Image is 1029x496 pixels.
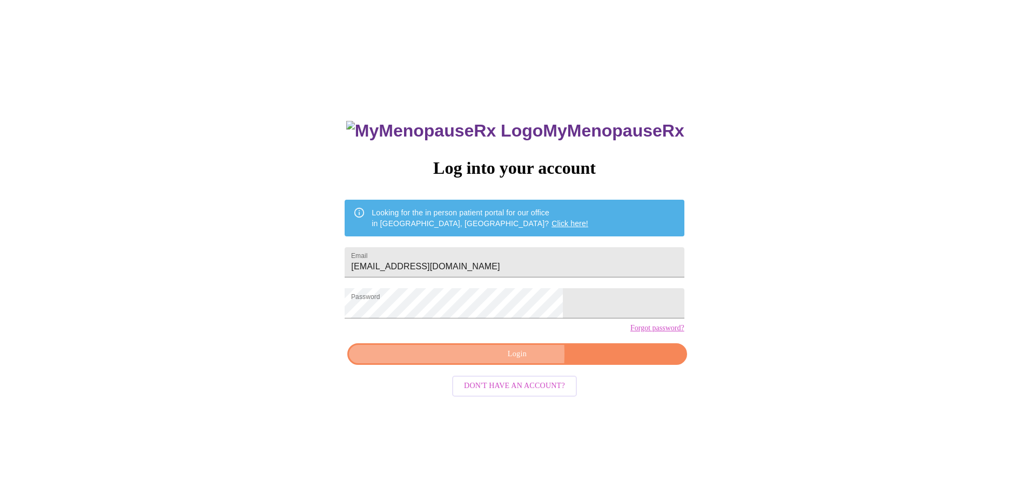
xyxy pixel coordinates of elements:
[552,219,588,228] a: Click here!
[346,121,684,141] h3: MyMenopauseRx
[452,376,577,397] button: Don't have an account?
[449,381,580,390] a: Don't have an account?
[346,121,543,141] img: MyMenopauseRx Logo
[347,343,687,365] button: Login
[372,203,588,233] div: Looking for the in person patient portal for our office in [GEOGRAPHIC_DATA], [GEOGRAPHIC_DATA]?
[464,379,565,393] span: Don't have an account?
[630,324,684,332] a: Forgot password?
[345,158,684,178] h3: Log into your account
[360,348,674,361] span: Login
